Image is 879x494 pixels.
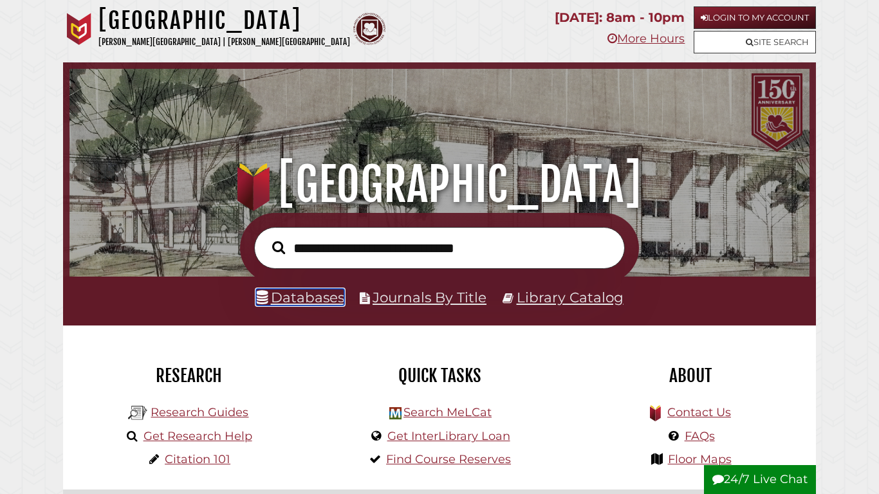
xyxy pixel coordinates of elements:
a: Site Search [694,31,816,53]
h2: Research [73,365,304,387]
a: Search MeLCat [403,405,492,419]
a: Contact Us [667,405,731,419]
a: Databases [256,289,344,306]
a: Get InterLibrary Loan [387,429,510,443]
a: Journals By Title [373,289,486,306]
i: Search [272,241,285,255]
h1: [GEOGRAPHIC_DATA] [98,6,350,35]
a: More Hours [607,32,685,46]
a: Find Course Reserves [386,452,511,466]
img: Calvin University [63,13,95,45]
p: [PERSON_NAME][GEOGRAPHIC_DATA] | [PERSON_NAME][GEOGRAPHIC_DATA] [98,35,350,50]
h2: About [575,365,806,387]
p: [DATE]: 8am - 10pm [555,6,685,29]
h1: [GEOGRAPHIC_DATA] [82,156,796,213]
a: Library Catalog [517,289,624,306]
button: Search [266,237,291,257]
a: Citation 101 [165,452,230,466]
img: Hekman Library Logo [389,407,402,419]
a: FAQs [685,429,715,443]
a: Research Guides [151,405,248,419]
h2: Quick Tasks [324,365,555,387]
a: Get Research Help [143,429,252,443]
img: Calvin Theological Seminary [353,13,385,45]
a: Login to My Account [694,6,816,29]
a: Floor Maps [668,452,732,466]
img: Hekman Library Logo [128,403,147,423]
